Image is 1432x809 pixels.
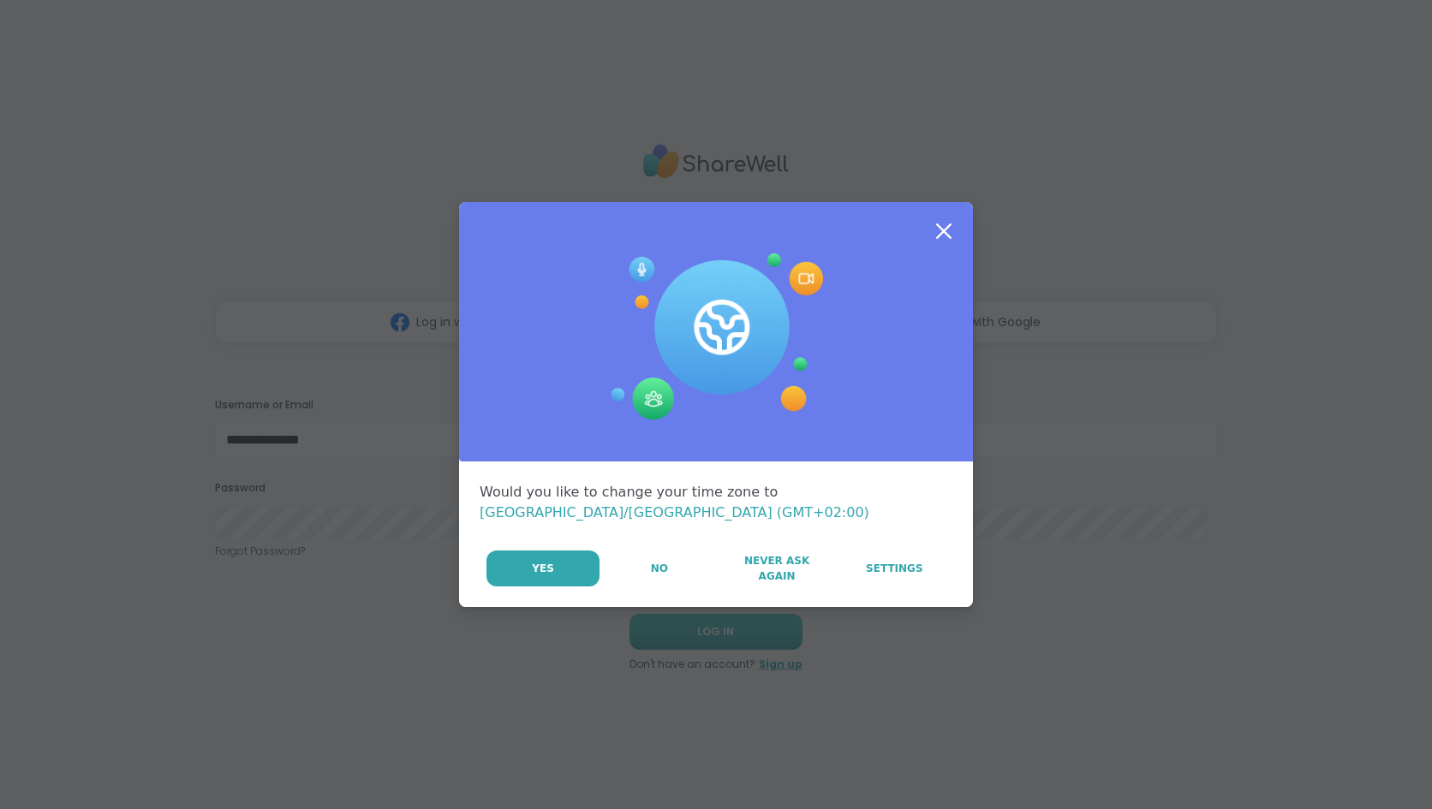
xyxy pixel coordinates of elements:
button: No [601,550,717,586]
a: Settings [837,550,952,586]
span: No [651,561,668,576]
img: Session Experience [609,253,823,421]
div: Would you like to change your time zone to [480,482,952,523]
button: Never Ask Again [719,550,834,586]
span: Yes [532,561,554,576]
span: Never Ask Again [727,553,826,584]
span: [GEOGRAPHIC_DATA]/[GEOGRAPHIC_DATA] (GMT+02:00) [480,504,869,520]
button: Yes [486,550,600,586]
span: Settings [866,561,923,576]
